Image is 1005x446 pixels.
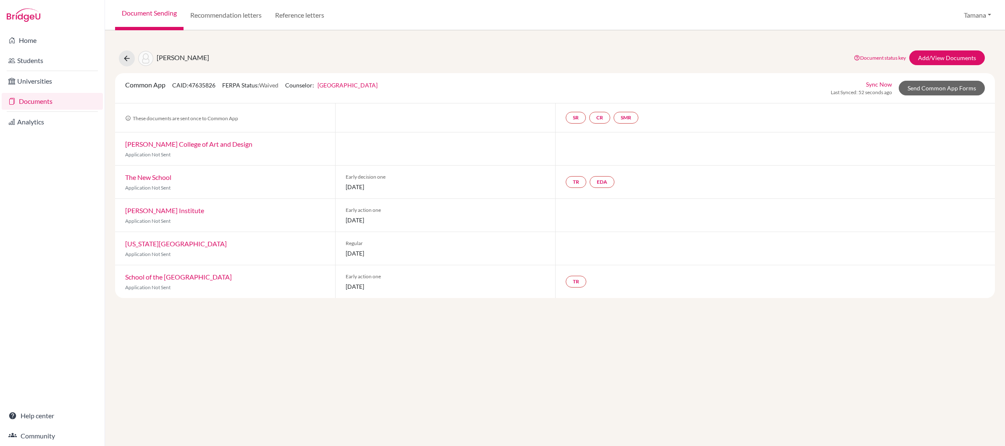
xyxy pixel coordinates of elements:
[2,73,103,90] a: Universities
[125,218,171,224] span: Application Not Sent
[125,206,204,214] a: [PERSON_NAME] Institute
[566,112,586,124] a: SR
[831,89,892,96] span: Last Synced: 52 seconds ago
[2,428,103,444] a: Community
[589,112,610,124] a: CR
[346,182,545,191] span: [DATE]
[346,216,545,224] span: [DATE]
[125,240,227,248] a: [US_STATE][GEOGRAPHIC_DATA]
[866,80,892,89] a: Sync Now
[125,151,171,158] span: Application Not Sent
[854,55,906,61] a: Document status key
[125,284,171,290] span: Application Not Sent
[222,82,278,89] span: FERPA Status:
[125,115,238,121] span: These documents are sent once to Common App
[909,50,985,65] a: Add/View Documents
[346,206,545,214] span: Early action one
[346,282,545,291] span: [DATE]
[960,7,995,23] button: Tamana
[172,82,215,89] span: CAID: 47635826
[7,8,40,22] img: Bridge-U
[590,176,614,188] a: EDA
[2,113,103,130] a: Analytics
[346,173,545,181] span: Early decision one
[346,273,545,280] span: Early action one
[2,32,103,49] a: Home
[2,52,103,69] a: Students
[125,185,171,191] span: Application Not Sent
[157,53,209,61] span: [PERSON_NAME]
[259,82,278,89] span: Waived
[318,82,378,89] a: [GEOGRAPHIC_DATA]
[899,81,985,95] a: Send Common App Forms
[566,276,586,288] a: TR
[614,112,638,124] a: SMR
[125,81,165,89] span: Common App
[125,273,232,281] a: School of the [GEOGRAPHIC_DATA]
[125,173,171,181] a: The New School
[285,82,378,89] span: Counselor:
[125,251,171,257] span: Application Not Sent
[125,140,252,148] a: [PERSON_NAME] College of Art and Design
[346,249,545,258] span: [DATE]
[566,176,586,188] a: TR
[346,240,545,247] span: Regular
[2,407,103,424] a: Help center
[2,93,103,110] a: Documents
